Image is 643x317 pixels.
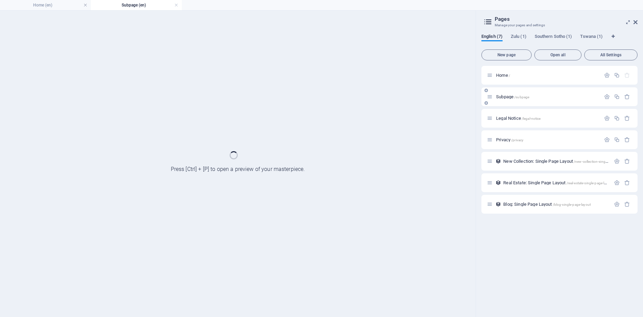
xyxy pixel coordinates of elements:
div: Settings [604,94,610,100]
span: Tswana (1) [580,32,603,42]
span: /subpage [514,95,529,99]
h4: Subpage (en) [91,1,182,9]
div: New Collection: Single Page Layout/new-collection-single-page-layout [501,159,611,163]
div: Remove [624,201,630,207]
span: /real-estate-single-page-layout [566,181,613,185]
span: Click to open page [503,202,591,207]
div: Settings [604,137,610,143]
span: Click to open page [503,180,613,185]
button: All Settings [584,49,638,60]
div: Remove [624,115,630,121]
span: Click to open page [503,159,627,164]
h2: Pages [495,16,638,22]
div: Real Estate: Single Page Layout/real-estate-single-page-layout [501,181,611,185]
span: Zulu (1) [511,32,526,42]
span: Click to open page [496,94,529,99]
span: Click to open page [496,116,541,121]
span: /new-collection-single-page-layout [574,160,627,163]
span: / [509,74,510,77]
span: /legal-notice [522,117,541,120]
div: Settings [614,180,620,186]
div: Settings [604,72,610,78]
div: Legal Notice/legal-notice [494,116,601,120]
span: Southern Sotho (1) [535,32,572,42]
span: All Settings [587,53,634,57]
span: Click to open page [496,137,523,142]
div: Privacy/privacy [494,138,601,142]
div: Language Tabs [481,34,638,47]
div: Blog: Single Page Layout/blog-single-page-layout [501,202,611,206]
div: Duplicate [614,115,620,121]
div: Remove [624,158,630,164]
div: Remove [624,137,630,143]
div: Remove [624,180,630,186]
div: Subpage/subpage [494,95,601,99]
span: New page [484,53,529,57]
div: Duplicate [614,72,620,78]
div: This layout is used as a template for all items (e.g. a blog post) of this collection. The conten... [495,180,501,186]
button: Open all [534,49,582,60]
div: Remove [624,94,630,100]
span: /blog-single-page-layout [553,203,591,206]
button: New page [481,49,532,60]
h3: Manage your pages and settings [495,22,624,28]
div: This layout is used as a template for all items (e.g. a blog post) of this collection. The conten... [495,201,501,207]
span: /privacy [511,138,523,142]
div: Duplicate [614,137,620,143]
div: This layout is used as a template for all items (e.g. a blog post) of this collection. The conten... [495,158,501,164]
div: Settings [604,115,610,121]
span: English (7) [481,32,503,42]
div: Settings [614,158,620,164]
span: Click to open page [496,73,510,78]
div: Duplicate [614,94,620,100]
div: Settings [614,201,620,207]
span: Open all [537,53,578,57]
div: Home/ [494,73,601,77]
div: The startpage cannot be deleted [624,72,630,78]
